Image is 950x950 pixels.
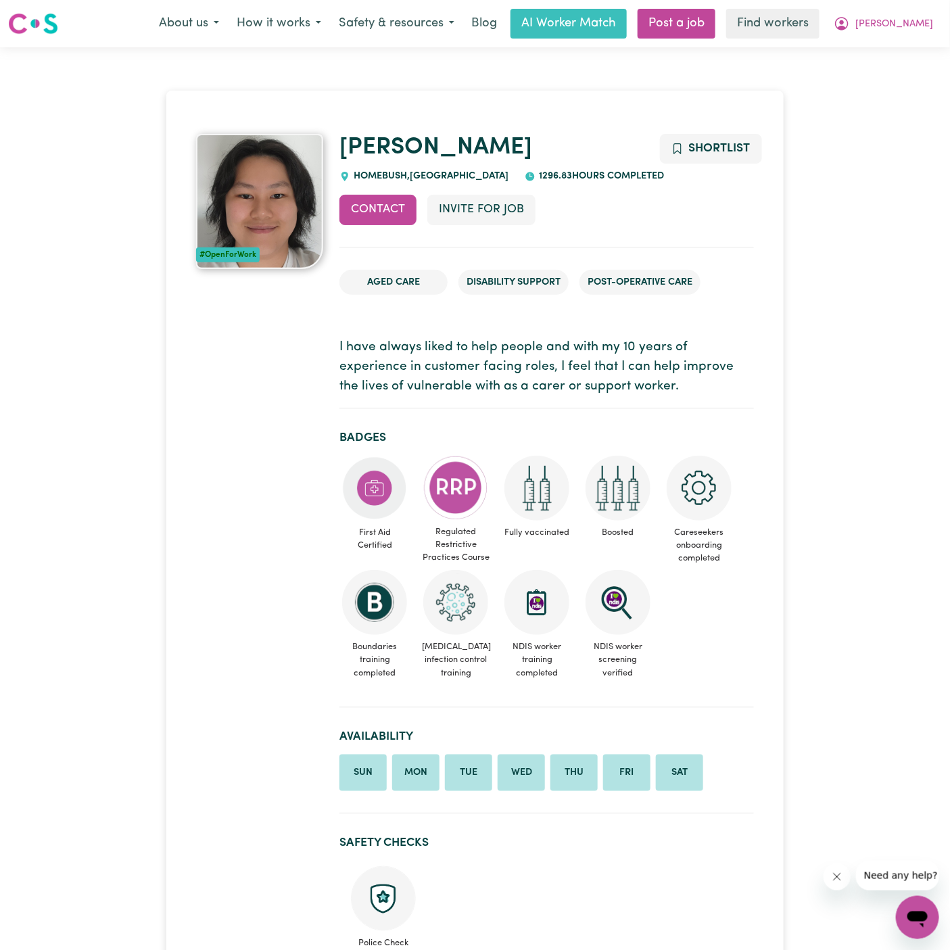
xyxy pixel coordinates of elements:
[550,755,598,791] li: Available on Thursday
[579,270,700,295] li: Post-operative care
[427,195,536,224] button: Invite for Job
[342,456,407,521] img: Care and support worker has completed First Aid Certification
[536,171,664,181] span: 1296.83 hours completed
[339,730,753,744] h2: Availability
[150,9,228,38] button: About us
[825,9,942,38] button: My Account
[339,136,532,160] a: [PERSON_NAME]
[498,755,545,791] li: Available on Wednesday
[855,17,933,32] span: [PERSON_NAME]
[664,521,734,571] span: Careseekers onboarding completed
[339,338,753,396] p: I have always liked to help people and with my 10 years of experience in customer facing roles, I...
[586,570,650,635] img: NDIS Worker Screening Verified
[423,570,488,635] img: CS Academy: COVID-19 Infection Control Training course completed
[421,635,491,685] span: [MEDICAL_DATA] infection control training
[660,134,762,164] button: Add to shortlist
[504,456,569,521] img: Care and support worker has received 2 doses of COVID-19 vaccine
[8,11,58,36] img: Careseekers logo
[339,836,753,850] h2: Safety Checks
[8,8,58,39] a: Careseekers logo
[510,9,627,39] a: AI Worker Match
[196,134,323,269] a: Francine's profile picture'#OpenForWork
[504,570,569,635] img: CS Academy: Introduction to NDIS Worker Training course completed
[586,456,650,521] img: Care and support worker has received booster dose of COVID-19 vaccination
[689,143,751,154] span: Shortlist
[196,134,323,269] img: Francine
[726,9,820,39] a: Find workers
[228,9,330,38] button: How it works
[339,195,417,224] button: Contact
[339,755,387,791] li: Available on Sunday
[856,861,939,890] iframe: Message from company
[603,755,650,791] li: Available on Friday
[583,635,653,685] span: NDIS worker screening verified
[667,456,732,521] img: CS Academy: Careseekers Onboarding course completed
[351,866,416,931] img: Police check
[502,521,572,544] span: Fully vaccinated
[583,521,653,544] span: Boosted
[350,171,508,181] span: HOMEBUSH , [GEOGRAPHIC_DATA]
[339,635,410,685] span: Boundaries training completed
[392,755,440,791] li: Available on Monday
[445,755,492,791] li: Available on Tuesday
[339,521,410,557] span: First Aid Certified
[458,270,569,295] li: Disability Support
[330,9,463,38] button: Safety & resources
[342,570,407,635] img: CS Academy: Boundaries in care and support work course completed
[339,431,753,445] h2: Badges
[502,635,572,685] span: NDIS worker training completed
[896,896,939,939] iframe: Button to launch messaging window
[421,520,491,570] span: Regulated Restrictive Practices Course
[463,9,505,39] a: Blog
[350,931,417,949] span: Police Check
[638,9,715,39] a: Post a job
[423,456,488,520] img: CS Academy: Regulated Restrictive Practices course completed
[824,863,851,890] iframe: Close message
[196,247,260,262] div: #OpenForWork
[656,755,703,791] li: Available on Saturday
[339,270,448,295] li: Aged Care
